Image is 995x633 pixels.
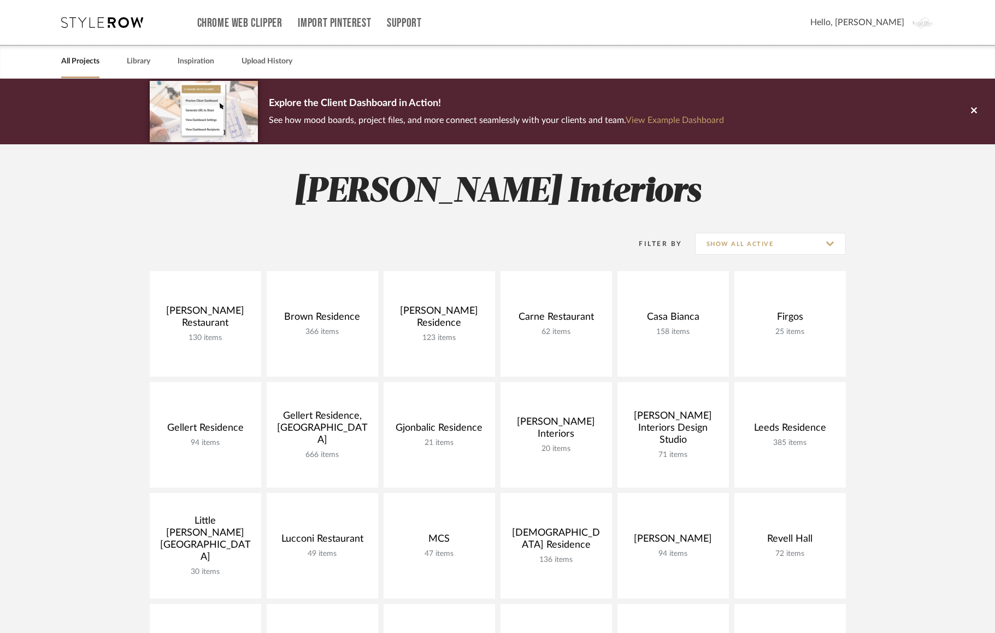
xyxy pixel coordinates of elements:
[743,422,837,438] div: Leeds Residence
[509,444,603,454] div: 20 items
[158,567,252,577] div: 30 items
[743,549,837,559] div: 72 items
[197,19,282,28] a: Chrome Web Clipper
[509,311,603,327] div: Carne Restaurant
[626,327,720,337] div: 158 items
[158,438,252,448] div: 94 items
[743,327,837,337] div: 25 items
[626,549,720,559] div: 94 items
[509,327,603,337] div: 62 items
[626,116,724,125] a: View Example Dashboard
[509,527,603,555] div: [DEMOGRAPHIC_DATA] Residence
[626,410,720,450] div: [PERSON_NAME] Interiors Design Studio
[392,305,486,333] div: [PERSON_NAME] Residence
[61,54,99,69] a: All Projects
[912,11,935,34] img: avatar
[392,422,486,438] div: Gjonbalic Residence
[275,450,369,460] div: 666 items
[158,515,252,567] div: Little [PERSON_NAME][GEOGRAPHIC_DATA]
[269,113,724,128] p: See how mood boards, project files, and more connect seamlessly with your clients and team.
[269,95,724,113] p: Explore the Client Dashboard in Action!
[743,533,837,549] div: Revell Hall
[104,172,891,213] h2: [PERSON_NAME] Interiors
[158,305,252,333] div: [PERSON_NAME] Restaurant
[242,54,292,69] a: Upload History
[275,311,369,327] div: Brown Residence
[509,416,603,444] div: [PERSON_NAME] Interiors
[392,333,486,343] div: 123 items
[275,533,369,549] div: Lucconi Restaurant
[626,450,720,460] div: 71 items
[626,533,720,549] div: [PERSON_NAME]
[275,410,369,450] div: Gellert Residence, [GEOGRAPHIC_DATA]
[625,238,682,249] div: Filter By
[298,19,371,28] a: Import Pinterest
[275,327,369,337] div: 366 items
[392,549,486,559] div: 47 items
[387,19,421,28] a: Support
[509,555,603,565] div: 136 items
[743,438,837,448] div: 385 items
[392,438,486,448] div: 21 items
[150,81,258,142] img: d5d033c5-7b12-40c2-a960-1ecee1989c38.png
[158,333,252,343] div: 130 items
[810,16,904,29] span: Hello, [PERSON_NAME]
[392,533,486,549] div: MCS
[626,311,720,327] div: Casa Bianca
[158,422,252,438] div: Gellert Residence
[178,54,214,69] a: Inspiration
[275,549,369,559] div: 49 items
[743,311,837,327] div: Firgos
[127,54,150,69] a: Library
